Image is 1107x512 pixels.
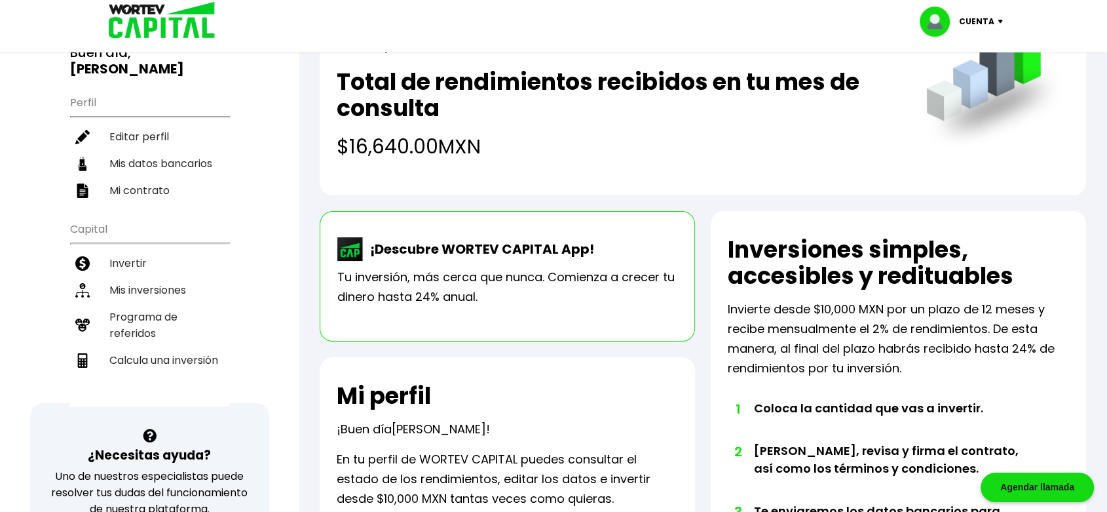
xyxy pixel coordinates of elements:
img: calculadora-icon.17d418c4.svg [75,353,90,368]
a: Programa de referidos [70,304,229,347]
img: profile-image [920,7,959,37]
h4: $16,640.00 MXN [337,132,899,161]
span: 2 [734,442,741,462]
li: [PERSON_NAME], revisa y firma el contrato, así como los términos y condiciones. [754,442,1035,502]
p: En tu perfil de WORTEV CAPITAL puedes consultar el estado de los rendimientos, editar los datos e... [337,450,678,509]
li: Coloca la cantidad que vas a invertir. [754,399,1035,442]
img: wortev-capital-app-icon [337,237,364,261]
p: Tu inversión, más cerca que nunca. Comienza a crecer tu dinero hasta 24% anual. [337,267,677,307]
a: Editar perfil [70,123,229,150]
a: Calcula una inversión [70,347,229,374]
h2: Total de rendimientos recibidos en tu mes de consulta [337,69,899,121]
p: ¡Descubre WORTEV CAPITAL App! [364,239,594,259]
h3: Buen día, [70,45,229,77]
img: icon-down [994,20,1012,24]
img: contrato-icon.f2db500c.svg [75,184,90,198]
img: editar-icon.952d3147.svg [75,130,90,144]
h2: Mi perfil [337,383,431,409]
a: Mis datos bancarios [70,150,229,177]
img: inversiones-icon.6695dc30.svg [75,283,90,298]
h3: ¿Necesitas ayuda? [88,446,211,465]
img: grafica.516fef24.png [920,3,1069,151]
a: Mi contrato [70,177,229,204]
b: [PERSON_NAME] [70,60,184,78]
p: ¡Buen día ! [337,420,490,439]
img: invertir-icon.b3b967d7.svg [75,256,90,271]
img: recomiendanos-icon.9b8e9327.svg [75,318,90,332]
div: Agendar llamada [981,473,1094,502]
a: Mis inversiones [70,277,229,304]
p: Cuenta [959,12,994,31]
img: datos-icon.10cf9172.svg [75,157,90,171]
ul: Capital [70,214,229,406]
a: Invertir [70,250,229,277]
span: 1 [734,399,741,419]
p: Invierte desde $10,000 MXN por un plazo de 12 meses y recibe mensualmente el 2% de rendimientos. ... [728,300,1069,378]
ul: Perfil [70,88,229,204]
span: [PERSON_NAME] [392,421,486,437]
h2: Inversiones simples, accesibles y redituables [728,237,1069,289]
